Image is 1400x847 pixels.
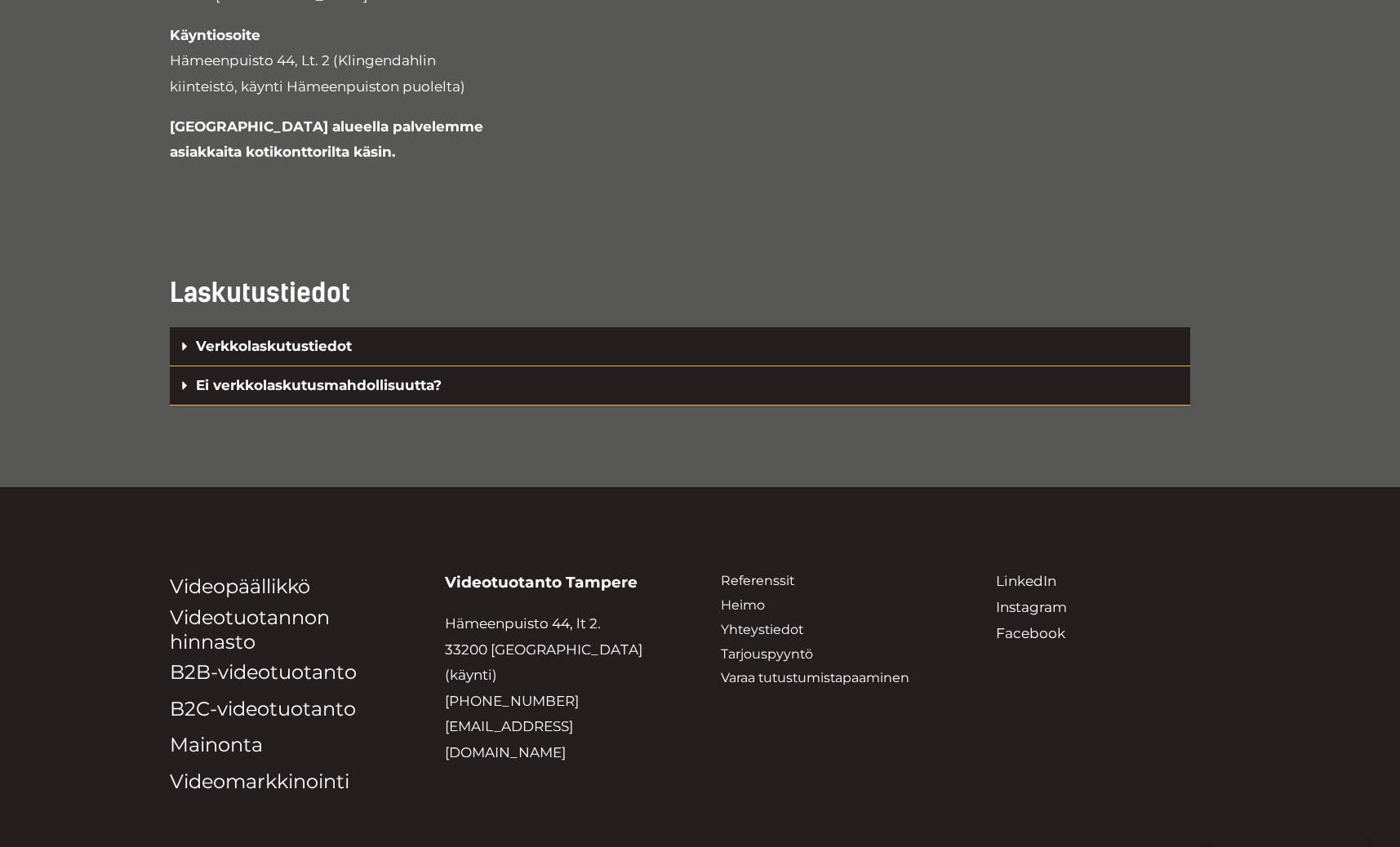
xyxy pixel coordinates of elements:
[445,573,638,592] strong: Videotuotanto Tampere
[996,625,1065,641] a: Facebook
[721,569,956,690] aside: Footer Widget 3
[170,275,1190,312] h3: Laskutustiedot
[170,605,330,654] a: Videotuotannon hinnasto
[170,769,349,793] a: Videomarkkinointi
[721,573,794,588] a: Referenssit
[170,27,260,43] strong: Käyntiosoite
[170,327,1190,366] div: Verkkolaskutustiedot
[445,718,573,761] a: [EMAIL_ADDRESS][DOMAIN_NAME]
[996,573,1056,589] a: LinkedIn
[196,338,352,354] a: Verkkolaskutustiedot
[196,377,442,393] a: Ei verkkolaskutusmahdollisuutta?
[721,670,909,685] a: Varaa tutustumistapaaminen
[170,23,483,100] p: Hämeenpuisto 44, Lt. 2 (Klingendahlin kiinteistö, käynti Hämeenpuiston puolelta)
[170,118,483,161] strong: [GEOGRAPHIC_DATA] alueella palvelemme asiakkaita kotikonttorilta käsin.
[170,697,356,721] a: B2C-videotuotanto
[445,693,579,709] a: [PHONE_NUMBER]
[170,366,1190,406] div: Ei verkkolaskutusmahdollisuutta?
[996,599,1067,615] a: Instagram
[721,646,813,662] a: Tarjouspyyntö
[170,733,263,756] a: Mainonta
[721,622,803,637] a: Yhteystiedot
[721,569,956,690] nav: Valikko
[170,660,357,684] a: B2B-videotuotanto
[721,597,765,613] a: Heimo
[170,569,405,800] aside: Footer Widget 2
[170,574,310,598] a: Videopäällikkö
[445,611,680,765] p: Hämeenpuisto 44, lt 2. 33200 [GEOGRAPHIC_DATA] (käynti)
[170,569,405,800] nav: Valikko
